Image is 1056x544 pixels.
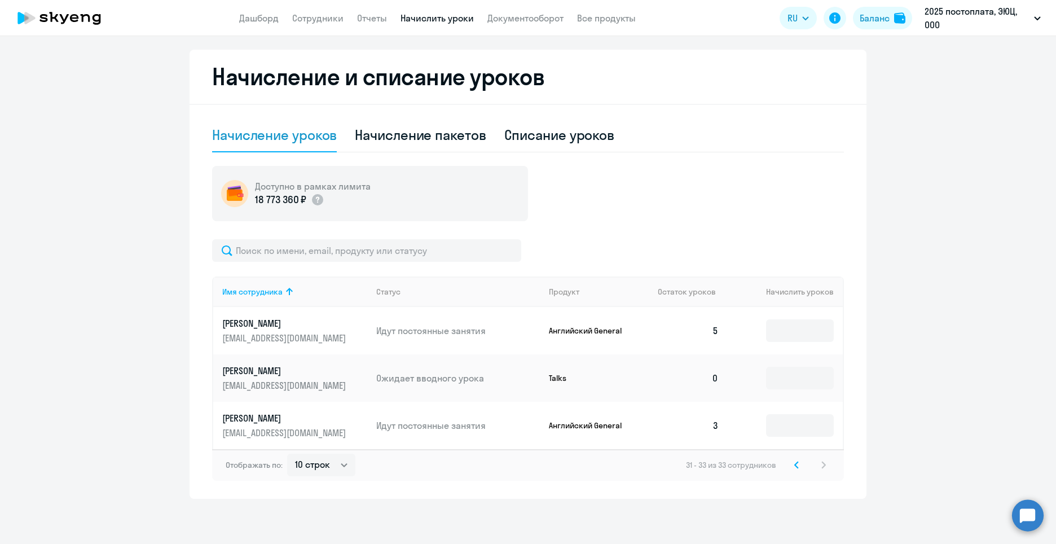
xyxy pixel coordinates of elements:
div: Статус [376,287,540,297]
h5: Доступно в рамках лимита [255,180,371,192]
div: Имя сотрудника [222,287,367,297]
p: Английский General [549,326,633,336]
td: 3 [649,402,728,449]
a: Сотрудники [292,12,344,24]
span: Отображать по: [226,460,283,470]
img: balance [894,12,905,24]
span: RU [787,11,798,25]
a: [PERSON_NAME][EMAIL_ADDRESS][DOMAIN_NAME] [222,317,367,344]
span: 31 - 33 из 33 сотрудников [686,460,776,470]
th: Начислить уроков [728,277,843,307]
p: Ожидает вводного урока [376,372,540,384]
a: [PERSON_NAME][EMAIL_ADDRESS][DOMAIN_NAME] [222,412,367,439]
p: [EMAIL_ADDRESS][DOMAIN_NAME] [222,379,349,392]
a: Начислить уроки [401,12,474,24]
p: [EMAIL_ADDRESS][DOMAIN_NAME] [222,332,349,344]
p: Talks [549,373,633,383]
div: Статус [376,287,401,297]
p: [PERSON_NAME] [222,365,349,377]
div: Списание уроков [504,126,615,144]
a: Все продукты [577,12,636,24]
div: Остаток уроков [658,287,728,297]
td: 0 [649,354,728,402]
p: Идут постоянные занятия [376,419,540,432]
a: [PERSON_NAME][EMAIL_ADDRESS][DOMAIN_NAME] [222,365,367,392]
img: wallet-circle.png [221,180,248,207]
p: Английский General [549,420,633,431]
div: Имя сотрудника [222,287,283,297]
button: Балансbalance [853,7,912,29]
div: Баланс [860,11,890,25]
button: 2025 постоплата, ЭЮЦ, ООО [919,5,1046,32]
button: RU [780,7,817,29]
p: [EMAIL_ADDRESS][DOMAIN_NAME] [222,427,349,439]
a: Отчеты [357,12,387,24]
input: Поиск по имени, email, продукту или статусу [212,239,521,262]
p: Идут постоянные занятия [376,324,540,337]
p: [PERSON_NAME] [222,412,349,424]
td: 5 [649,307,728,354]
a: Документооборот [487,12,564,24]
h2: Начисление и списание уроков [212,63,844,90]
p: 2025 постоплата, ЭЮЦ, ООО [925,5,1029,32]
div: Начисление пакетов [355,126,486,144]
span: Остаток уроков [658,287,716,297]
p: 18 773 360 ₽ [255,192,306,207]
p: [PERSON_NAME] [222,317,349,330]
div: Продукт [549,287,579,297]
div: Начисление уроков [212,126,337,144]
a: Дашборд [239,12,279,24]
div: Продукт [549,287,649,297]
